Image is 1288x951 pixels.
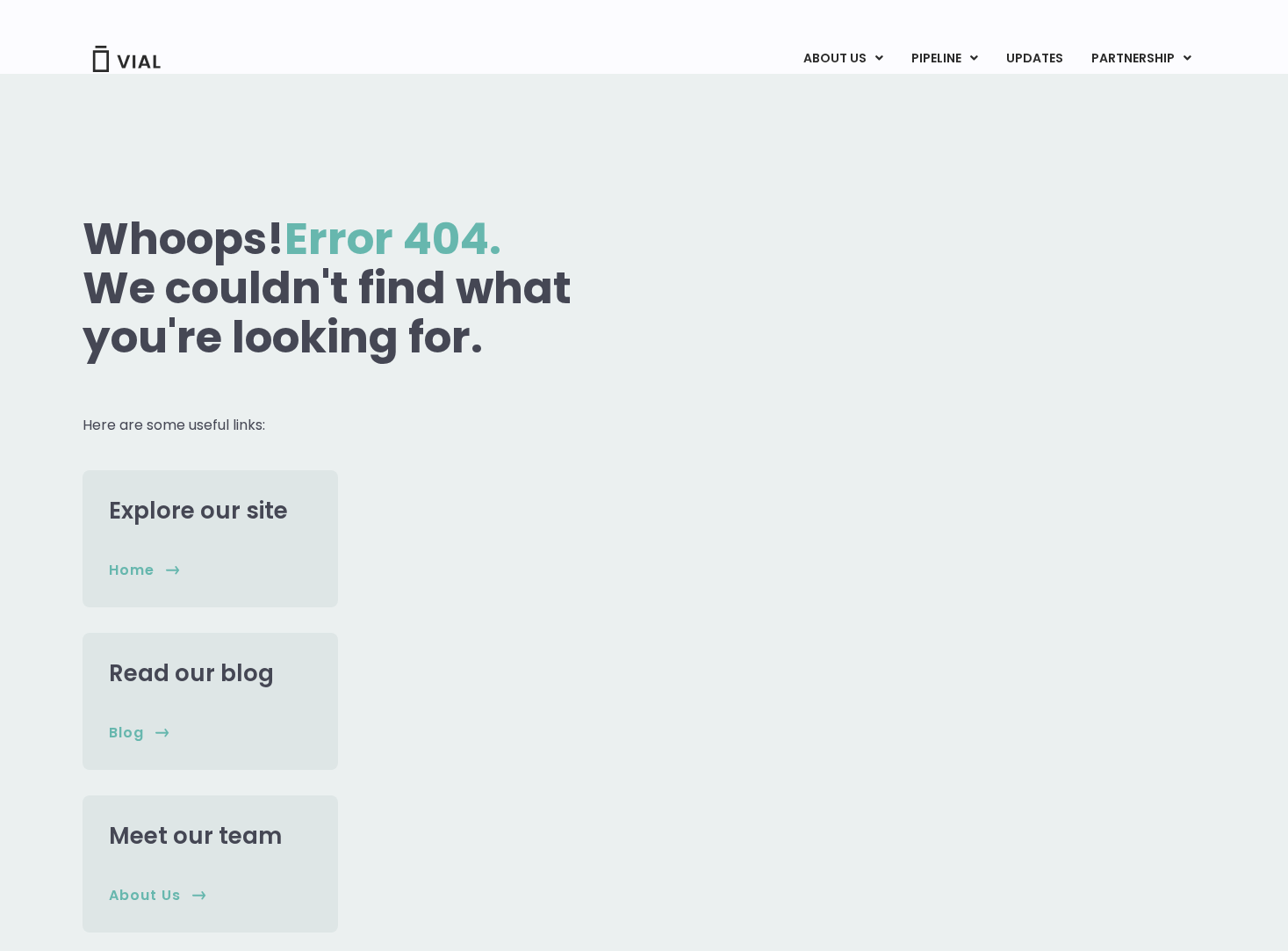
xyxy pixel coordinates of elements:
span: Error 404. [284,207,501,270]
a: About us [109,886,206,905]
img: Vial Logo [91,46,162,72]
span: About us [109,886,181,905]
a: ABOUT USMenu Toggle [789,44,896,74]
a: PIPELINEMenu Toggle [897,44,991,74]
a: home [109,561,180,580]
a: UPDATES [992,44,1076,74]
a: Blog [109,723,169,743]
a: Meet our team [109,820,282,852]
a: PARTNERSHIPMenu Toggle [1077,44,1205,74]
a: Explore our site [109,495,288,526]
h1: Whoops! We couldn't find what you're looking for. [83,214,639,362]
span: home [109,561,155,580]
span: Blog [109,723,144,743]
span: Here are some useful links: [83,415,265,435]
a: Read our blog [109,657,274,689]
